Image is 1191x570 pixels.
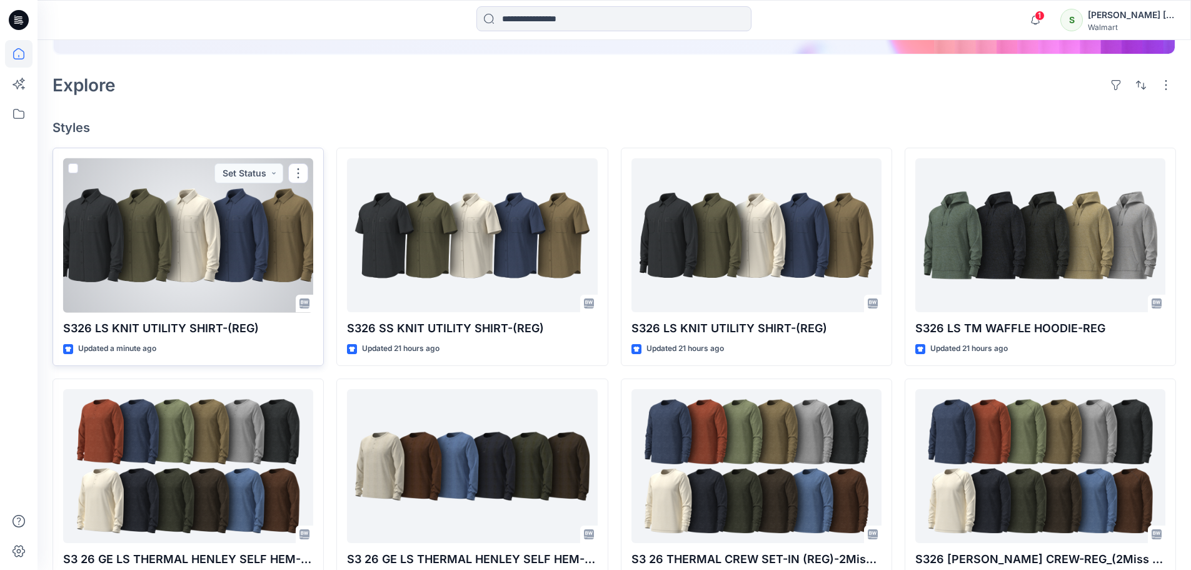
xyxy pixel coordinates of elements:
[347,158,597,313] a: S326 SS KNIT UTILITY SHIRT-(REG)
[63,320,313,337] p: S326 LS KNIT UTILITY SHIRT-(REG)
[53,120,1176,135] h4: Styles
[1088,8,1175,23] div: [PERSON_NAME] ​[PERSON_NAME]
[53,75,116,95] h2: Explore
[930,342,1008,355] p: Updated 21 hours ago
[63,551,313,568] p: S3 26 GE LS THERMAL HENLEY SELF HEM-(REG)_(2Miss Waffle)-Opt-1
[915,158,1165,313] a: S326 LS TM WAFFLE HOODIE-REG
[631,551,882,568] p: S3 26 THERMAL CREW SET-IN (REG)-2Miss Waffle_OPT-2
[63,389,313,544] a: S3 26 GE LS THERMAL HENLEY SELF HEM-(REG)_(2Miss Waffle)-Opt-1
[347,389,597,544] a: S3 26 GE LS THERMAL HENLEY SELF HEM-(REG)_(Parallel Knit Jersey)-Opt-2
[915,320,1165,337] p: S326 LS TM WAFFLE HOODIE-REG
[78,342,156,355] p: Updated a minute ago
[631,158,882,313] a: S326 LS KNIT UTILITY SHIRT-(REG)
[362,342,440,355] p: Updated 21 hours ago
[631,389,882,544] a: S3 26 THERMAL CREW SET-IN (REG)-2Miss Waffle_OPT-2
[646,342,724,355] p: Updated 21 hours ago
[1088,23,1175,32] div: Walmart
[1035,11,1045,21] span: 1
[1060,9,1083,31] div: S​
[631,320,882,337] p: S326 LS KNIT UTILITY SHIRT-(REG)
[915,551,1165,568] p: S326 [PERSON_NAME] CREW-REG_(2Miss Waffle)-Opt-2
[915,389,1165,544] a: S326 RAGLON CREW-REG_(2Miss Waffle)-Opt-2
[347,320,597,337] p: S326 SS KNIT UTILITY SHIRT-(REG)
[347,551,597,568] p: S3 26 GE LS THERMAL HENLEY SELF HEM-(REG)_(Parallel Knit Jersey)-Opt-2
[63,158,313,313] a: S326 LS KNIT UTILITY SHIRT-(REG)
